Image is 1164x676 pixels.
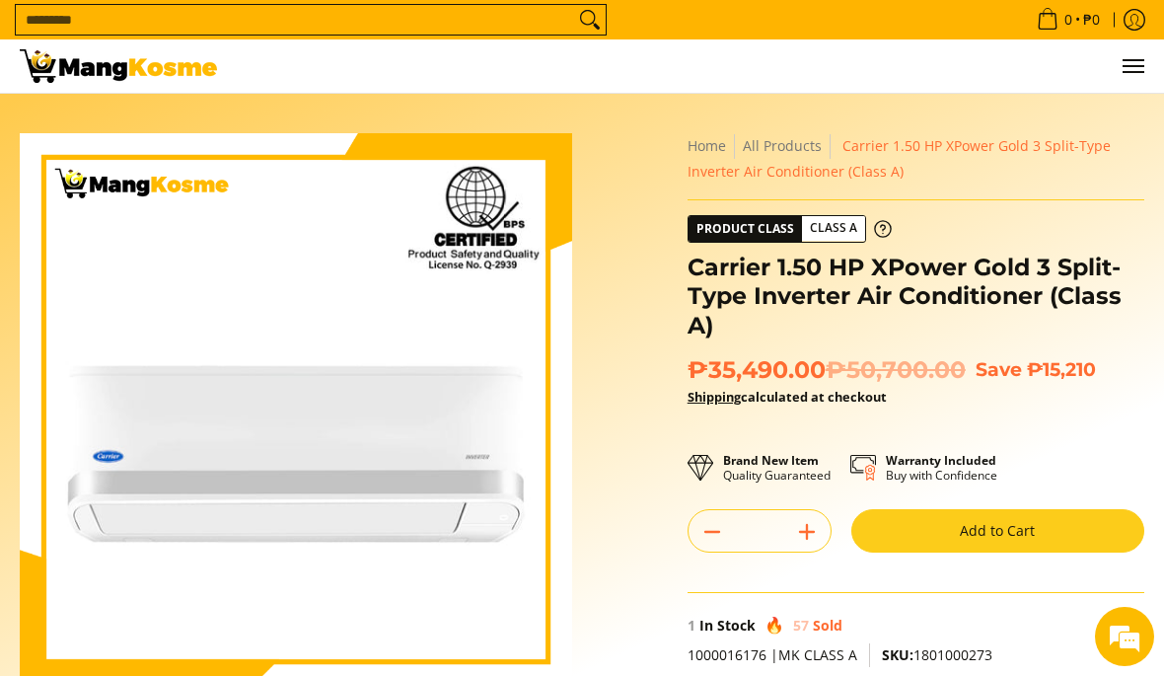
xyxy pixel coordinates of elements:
[688,136,726,155] a: Home
[783,516,831,548] button: Add
[688,136,1111,181] span: Carrier 1.50 HP XPower Gold 3 Split-Type Inverter Air Conditioner (Class A)
[723,452,819,469] strong: Brand New Item
[688,215,892,243] a: Product Class Class A
[688,645,857,664] span: 1000016176 |MK CLASS A
[802,216,865,241] span: Class A
[688,388,741,406] a: Shipping
[688,616,695,635] span: 1
[851,509,1144,553] button: Add to Cart
[689,216,802,242] span: Product Class
[688,253,1144,340] h1: Carrier 1.50 HP XPower Gold 3 Split-Type Inverter Air Conditioner (Class A)
[689,516,736,548] button: Subtract
[688,388,887,406] strong: calculated at checkout
[1080,13,1103,27] span: ₱0
[886,452,996,469] strong: Warranty Included
[723,453,831,483] p: Quality Guaranteed
[793,616,809,635] span: 57
[886,453,997,483] p: Buy with Confidence
[237,39,1144,93] ul: Customer Navigation
[699,616,756,635] span: In Stock
[743,136,822,155] a: All Products
[1061,13,1075,27] span: 0
[1121,39,1144,93] button: Menu
[882,645,913,664] span: SKU:
[237,39,1144,93] nav: Main Menu
[813,616,842,635] span: Sold
[976,358,1022,381] span: Save
[688,355,966,385] span: ₱35,490.00
[1027,358,1096,381] span: ₱15,210
[882,645,992,664] span: 1801000273
[574,5,606,35] button: Search
[20,49,217,83] img: Carrier 1.5 HP XPower Gold 3 Split-Type Inverter Aircon l Mang Kosme
[688,133,1144,185] nav: Breadcrumbs
[826,355,966,385] del: ₱50,700.00
[1031,9,1106,31] span: •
